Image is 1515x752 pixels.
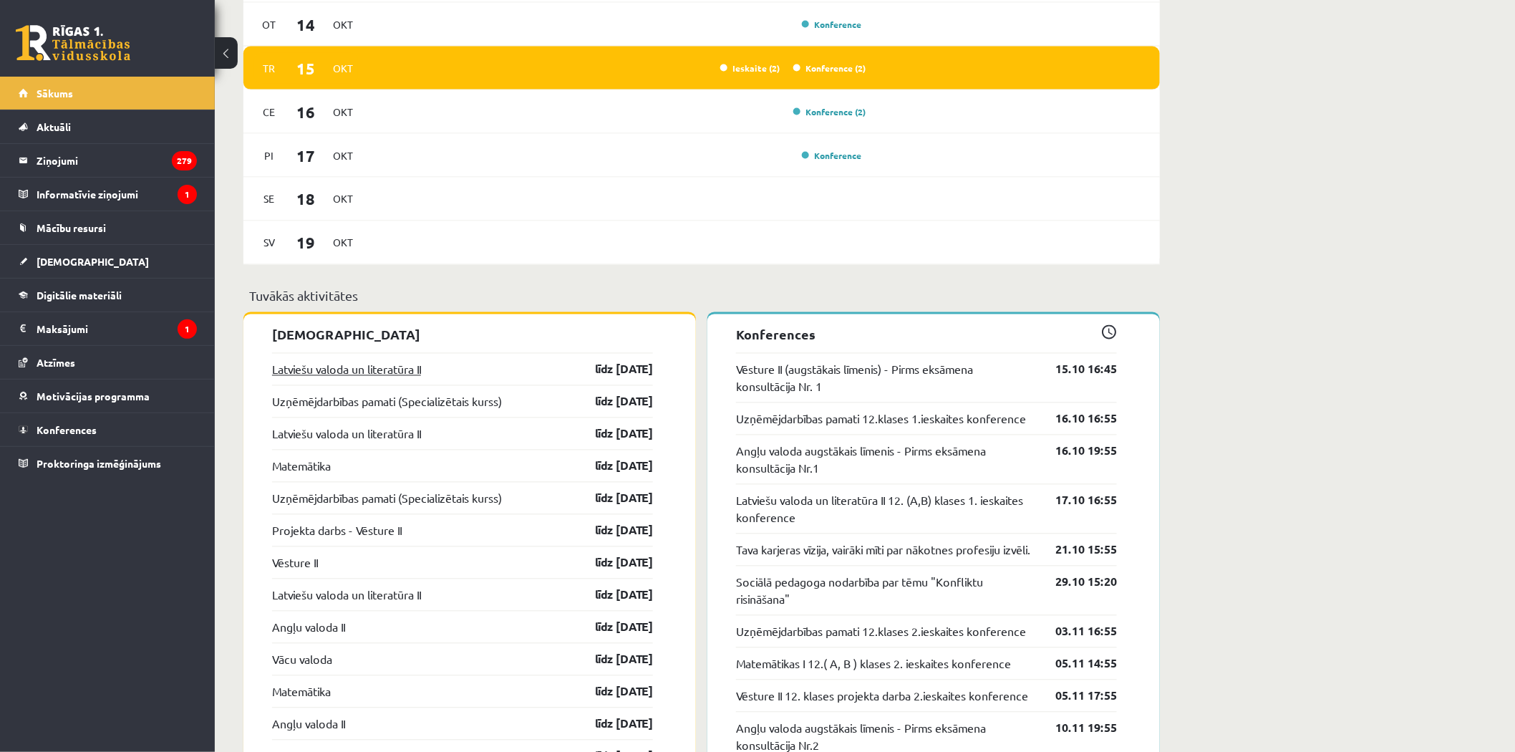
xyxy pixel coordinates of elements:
a: līdz [DATE] [570,715,653,733]
a: līdz [DATE] [570,458,653,475]
a: Sociālā pedagoga nodarbība par tēmu "Konfliktu risināšana" [736,574,1034,608]
a: Matemātika [272,458,331,475]
a: Uzņēmējdarbības pamati 12.klases 1.ieskaites konference [736,410,1026,428]
a: Sākums [19,77,197,110]
a: Latviešu valoda un literatūra II [272,361,421,378]
a: Matemātika [272,683,331,700]
span: 14 [284,13,329,37]
a: 17.10 16:55 [1034,492,1117,509]
i: 1 [178,319,197,339]
a: Maksājumi1 [19,312,197,345]
a: 10.11 19:55 [1034,720,1117,737]
span: Atzīmes [37,356,75,369]
a: Angļu valoda II [272,715,345,733]
span: Ce [254,101,284,123]
a: [DEMOGRAPHIC_DATA] [19,245,197,278]
span: Pi [254,145,284,167]
a: līdz [DATE] [570,361,653,378]
a: līdz [DATE] [570,522,653,539]
span: Okt [328,188,358,211]
legend: Ziņojumi [37,144,197,177]
a: līdz [DATE] [570,490,653,507]
a: līdz [DATE] [570,393,653,410]
a: Vēsture II 12. klases projekta darba 2.ieskaites konference [736,688,1028,705]
a: Atzīmes [19,346,197,379]
a: Konferences [19,413,197,446]
span: Okt [328,232,358,254]
a: Uzņēmējdarbības pamati (Specializētais kurss) [272,490,502,507]
span: 16 [284,100,329,124]
a: Angļu valoda II [272,619,345,636]
i: 279 [172,151,197,170]
a: Projekta darbs - Vēsture II [272,522,402,539]
a: Motivācijas programma [19,380,197,413]
a: Konference (2) [793,106,866,117]
span: Okt [328,57,358,79]
a: Vēsture II [272,554,318,572]
span: Tr [254,57,284,79]
a: Uzņēmējdarbības pamati 12.klases 2.ieskaites konference [736,623,1026,640]
p: Konferences [736,325,1117,344]
span: Sākums [37,87,73,100]
legend: Maksājumi [37,312,197,345]
a: Latviešu valoda un literatūra II 12. (A,B) klases 1. ieskaites konference [736,492,1034,526]
a: līdz [DATE] [570,425,653,443]
a: Tava karjeras vīzija, vairāki mīti par nākotnes profesiju izvēli. [736,541,1030,559]
a: Matemātikas I 12.( A, B ) klases 2. ieskaites konference [736,655,1011,673]
a: 29.10 15:20 [1034,574,1117,591]
a: 16.10 19:55 [1034,443,1117,460]
a: līdz [DATE] [570,619,653,636]
span: [DEMOGRAPHIC_DATA] [37,255,149,268]
p: [DEMOGRAPHIC_DATA] [272,325,653,344]
a: 15.10 16:45 [1034,361,1117,378]
span: Okt [328,145,358,167]
a: Angļu valoda augstākais līmenis - Pirms eksāmena konsultācija Nr.1 [736,443,1034,477]
a: Digitālie materiāli [19,279,197,312]
a: Uzņēmējdarbības pamati (Specializētais kurss) [272,393,502,410]
a: 03.11 16:55 [1034,623,1117,640]
a: līdz [DATE] [570,683,653,700]
legend: Informatīvie ziņojumi [37,178,197,211]
a: Konference [802,19,862,30]
span: Sv [254,232,284,254]
a: Aktuāli [19,110,197,143]
a: 16.10 16:55 [1034,410,1117,428]
a: 05.11 14:55 [1034,655,1117,673]
span: Okt [328,101,358,123]
span: Se [254,188,284,211]
span: Aktuāli [37,120,71,133]
a: 21.10 15:55 [1034,541,1117,559]
a: līdz [DATE] [570,651,653,668]
span: Proktoringa izmēģinājums [37,457,161,470]
a: Latviešu valoda un literatūra II [272,425,421,443]
a: Ieskaite (2) [720,62,780,74]
a: 05.11 17:55 [1034,688,1117,705]
a: Mācību resursi [19,211,197,244]
span: Digitālie materiāli [37,289,122,302]
a: Rīgas 1. Tālmācības vidusskola [16,25,130,61]
a: Konference (2) [793,62,866,74]
a: Latviešu valoda un literatūra II [272,587,421,604]
span: Motivācijas programma [37,390,150,402]
a: Proktoringa izmēģinājums [19,447,197,480]
span: 19 [284,231,329,255]
span: Okt [328,14,358,36]
a: Ziņojumi279 [19,144,197,177]
p: Tuvākās aktivitātes [249,286,1154,306]
a: Informatīvie ziņojumi1 [19,178,197,211]
a: līdz [DATE] [570,587,653,604]
span: Konferences [37,423,97,436]
a: Vēsture II (augstākais līmenis) - Pirms eksāmena konsultācija Nr. 1 [736,361,1034,395]
span: 17 [284,144,329,168]
span: 18 [284,188,329,211]
i: 1 [178,185,197,204]
a: līdz [DATE] [570,554,653,572]
span: 15 [284,57,329,80]
a: Vācu valoda [272,651,332,668]
span: Ot [254,14,284,36]
span: Mācību resursi [37,221,106,234]
a: Konference [802,150,862,161]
